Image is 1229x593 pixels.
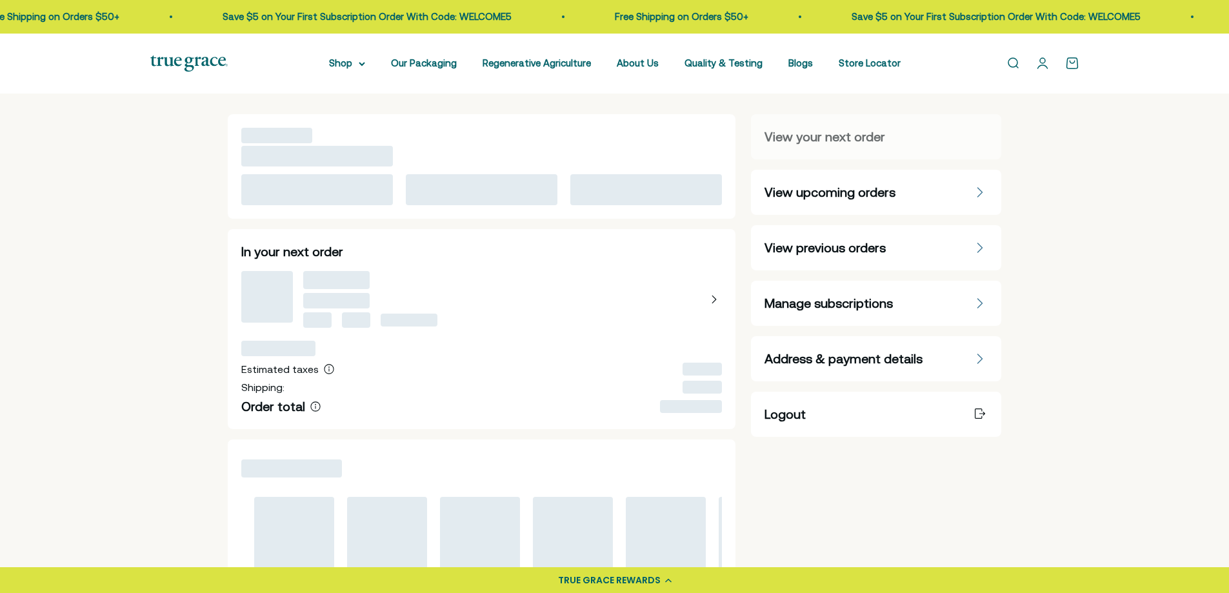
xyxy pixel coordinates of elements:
span: ‌ [406,174,557,205]
a: Manage subscriptions [751,281,1001,326]
p: Save $5 on Your First Subscription Order With Code: WELCOME5 [852,9,1141,25]
a: Store Locator [839,57,901,68]
span: Estimated taxes [241,363,319,375]
a: Quality & Testing [684,57,763,68]
span: View previous orders [764,239,886,257]
span: ‌ [303,312,332,328]
span: Address & payment details [764,350,923,368]
p: Save $5 on Your First Subscription Order With Code: WELCOME5 [223,9,512,25]
a: About Us [617,57,659,68]
a: Blogs [788,57,813,68]
span: ‌ [254,497,334,577]
span: ‌ [347,497,427,577]
a: View upcoming orders [751,170,1001,215]
a: View your next order [751,114,1001,159]
span: View your next order [764,128,885,146]
a: Logout [751,392,1001,437]
div: TRUE GRACE REWARDS [558,574,661,587]
span: ‌ [660,400,722,413]
span: View upcoming orders [764,183,895,201]
a: Address & payment details [751,336,1001,381]
span: ‌ [683,363,722,376]
a: Free Shipping on Orders $50+ [615,11,748,22]
span: ‌ [303,271,370,289]
span: ‌ [719,497,799,577]
span: ‌ [241,271,293,323]
span: ‌ [241,146,393,166]
span: ‌ [683,381,722,394]
span: Shipping: [241,381,285,393]
summary: Shop [329,55,365,71]
span: ‌ [342,312,370,328]
h2: In your next order [241,243,723,261]
span: ‌ [303,293,370,308]
span: Manage subscriptions [764,294,893,312]
span: Logout [764,405,806,423]
span: ‌ [241,128,312,143]
span: ‌ [570,174,722,205]
span: ‌ [241,459,342,477]
span: ‌ [533,497,613,577]
a: View previous orders [751,225,1001,270]
a: Regenerative Agriculture [483,57,591,68]
span: ‌ [381,314,437,327]
span: ‌ [241,174,393,205]
a: Our Packaging [391,57,457,68]
span: ‌ [440,497,520,577]
span: ‌ [626,497,706,577]
span: ‌ [241,341,315,356]
span: Order total [241,399,305,414]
